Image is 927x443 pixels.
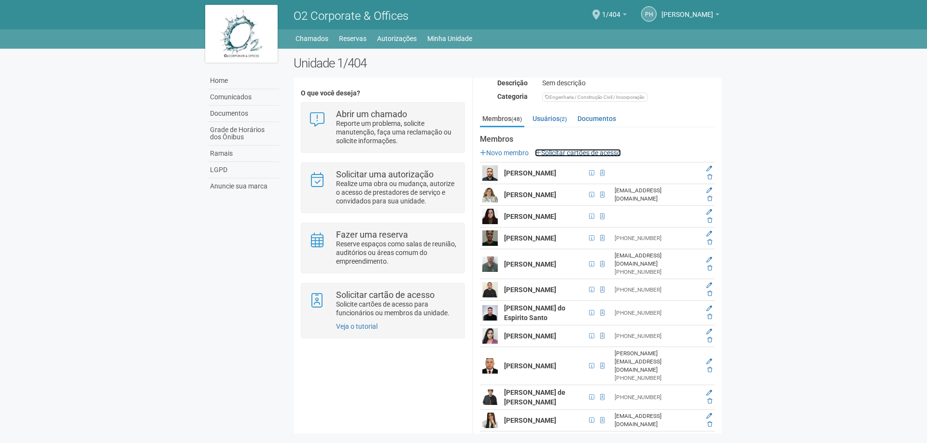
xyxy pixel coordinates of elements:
[336,229,408,240] strong: Fazer uma reserva
[294,56,722,70] h2: Unidade 1/404
[482,282,498,297] img: user.png
[427,32,472,45] a: Minha Unidade
[309,230,457,266] a: Fazer uma reserva Reserve espaços como salas de reunião, auditórios ou áreas comum do empreendime...
[504,191,556,199] strong: [PERSON_NAME]
[615,349,699,374] div: [PERSON_NAME][EMAIL_ADDRESS][DOMAIN_NAME]
[482,256,498,272] img: user.png
[309,291,457,317] a: Solicitar cartão de acesso Solicite cartões de acesso para funcionários ou membros da unidade.
[504,169,556,177] strong: [PERSON_NAME]
[208,106,279,122] a: Documentos
[482,187,498,202] img: user.png
[615,393,699,402] div: [PHONE_NUMBER]
[615,234,699,242] div: [PHONE_NUMBER]
[602,12,627,20] a: 1/404
[482,389,498,405] img: user.png
[208,146,279,162] a: Ramais
[336,300,457,317] p: Solicite cartões de acesso para funcionários ou membros da unidade.
[706,230,712,237] a: Editar membro
[707,239,712,245] a: Excluir membro
[706,389,712,396] a: Editar membro
[336,290,435,300] strong: Solicitar cartão de acesso
[707,313,712,320] a: Excluir membro
[661,12,719,20] a: [PERSON_NAME]
[339,32,366,45] a: Reservas
[707,265,712,271] a: Excluir membro
[336,322,378,330] a: Veja o tutorial
[641,6,657,22] a: PH
[706,187,712,194] a: Editar membro
[511,116,522,122] small: (48)
[615,268,699,276] div: [PHONE_NUMBER]
[205,5,278,63] img: logo.jpg
[504,286,556,294] strong: [PERSON_NAME]
[504,213,556,220] strong: [PERSON_NAME]
[706,256,712,263] a: Editar membro
[482,209,498,224] img: user.png
[706,165,712,172] a: Editar membro
[208,73,279,89] a: Home
[706,358,712,365] a: Editar membro
[208,162,279,178] a: LGPD
[301,90,464,97] h4: O que você deseja?
[504,234,556,242] strong: [PERSON_NAME]
[707,398,712,404] a: Excluir membro
[497,93,528,100] strong: Categoria
[295,32,328,45] a: Chamados
[504,362,556,370] strong: [PERSON_NAME]
[707,366,712,373] a: Excluir membro
[208,89,279,106] a: Comunicados
[336,109,407,119] strong: Abrir um chamado
[706,282,712,289] a: Editar membro
[482,165,498,181] img: user.png
[309,110,457,145] a: Abrir um chamado Reporte um problema, solicite manutenção, faça uma reclamação ou solicite inform...
[480,135,715,144] strong: Membros
[615,309,699,317] div: [PHONE_NUMBER]
[706,328,712,335] a: Editar membro
[504,416,556,424] strong: [PERSON_NAME]
[707,174,712,180] a: Excluir membro
[602,1,620,18] span: 1/404
[504,332,556,340] strong: [PERSON_NAME]
[336,179,457,205] p: Realize uma obra ou mudança, autorize o acesso de prestadores de serviço e convidados para sua un...
[706,413,712,419] a: Editar membro
[336,169,434,179] strong: Solicitar uma autorização
[336,240,457,266] p: Reserve espaços como salas de reunião, auditórios ou áreas comum do empreendimento.
[309,170,457,205] a: Solicitar uma autorização Realize uma obra ou mudança, autorize o acesso de prestadores de serviç...
[482,305,498,321] img: user.png
[707,290,712,297] a: Excluir membro
[661,1,713,18] span: Paulo Henrique Raña Cristovam
[615,412,699,429] div: [EMAIL_ADDRESS][DOMAIN_NAME]
[615,374,699,382] div: [PHONE_NUMBER]
[482,358,498,374] img: user.png
[336,119,457,145] p: Reporte um problema, solicite manutenção, faça uma reclamação ou solicite informações.
[482,328,498,344] img: user.png
[706,209,712,215] a: Editar membro
[482,230,498,246] img: user.png
[707,421,712,428] a: Excluir membro
[707,336,712,343] a: Excluir membro
[615,286,699,294] div: [PHONE_NUMBER]
[707,217,712,224] a: Excluir membro
[208,122,279,146] a: Grade de Horários dos Ônibus
[615,187,699,203] div: [EMAIL_ADDRESS][DOMAIN_NAME]
[482,413,498,428] img: user.png
[480,111,524,127] a: Membros(48)
[615,332,699,340] div: [PHONE_NUMBER]
[535,79,722,87] div: Sem descrição
[377,32,417,45] a: Autorizações
[504,389,565,406] strong: [PERSON_NAME] de [PERSON_NAME]
[706,305,712,312] a: Editar membro
[208,178,279,194] a: Anuncie sua marca
[504,260,556,268] strong: [PERSON_NAME]
[497,79,528,87] strong: Descrição
[530,111,569,126] a: Usuários(2)
[480,149,529,157] a: Novo membro
[575,111,618,126] a: Documentos
[615,252,699,268] div: [EMAIL_ADDRESS][DOMAIN_NAME]
[535,149,621,157] a: Solicitar cartões de acesso
[294,9,408,23] span: O2 Corporate & Offices
[542,93,647,102] div: Engenharia / Construção Civil / Incorporação
[560,116,567,122] small: (2)
[504,304,565,322] strong: [PERSON_NAME] do Espirito Santo
[707,195,712,202] a: Excluir membro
